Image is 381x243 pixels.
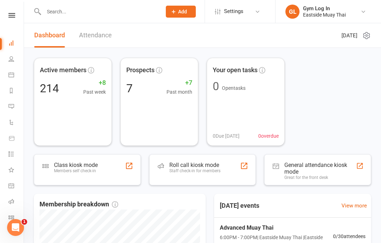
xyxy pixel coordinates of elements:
a: Dashboard [34,23,65,48]
span: 1 [22,219,27,225]
span: Past week [83,88,106,96]
span: 0 / 30 attendees [333,232,365,240]
span: +7 [167,78,192,88]
a: What's New [8,163,24,179]
span: [DATE] [341,31,357,40]
div: Class kiosk mode [54,162,98,168]
span: Past month [167,88,192,96]
span: Add [178,9,187,14]
span: Your open tasks [213,65,258,75]
a: Attendance [79,23,112,48]
div: Gym Log In [303,5,346,12]
div: Great for the front desk [284,175,356,180]
h3: [DATE] events [214,199,265,212]
span: +8 [83,78,106,88]
a: View more [341,201,367,210]
span: Prospects [126,65,155,75]
div: Roll call kiosk mode [169,162,220,168]
span: Membership breakdown [40,199,118,210]
div: Staff check-in for members [169,168,220,173]
input: Search... [42,7,157,17]
a: Roll call kiosk mode [8,194,24,210]
a: Product Sales [8,131,24,147]
a: People [8,52,24,68]
div: 214 [40,83,59,94]
a: Calendar [8,68,24,83]
a: Class kiosk mode [8,210,24,226]
span: Active members [40,65,86,75]
div: Members self check-in [54,168,98,173]
div: 0 [213,81,219,92]
button: Add [166,6,196,18]
a: Reports [8,83,24,99]
span: Settings [224,4,243,19]
a: General attendance kiosk mode [8,179,24,194]
a: Dashboard [8,36,24,52]
div: 7 [126,83,133,94]
div: Eastside Muay Thai [303,12,346,18]
div: General attendance kiosk mode [284,162,356,175]
span: 0 Due [DATE] [213,132,240,140]
span: Advanced Muay Thai [220,223,333,232]
iframe: Intercom live chat [7,219,24,236]
span: 0 overdue [258,132,279,140]
span: Open tasks [222,85,246,91]
div: GL [285,5,300,19]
